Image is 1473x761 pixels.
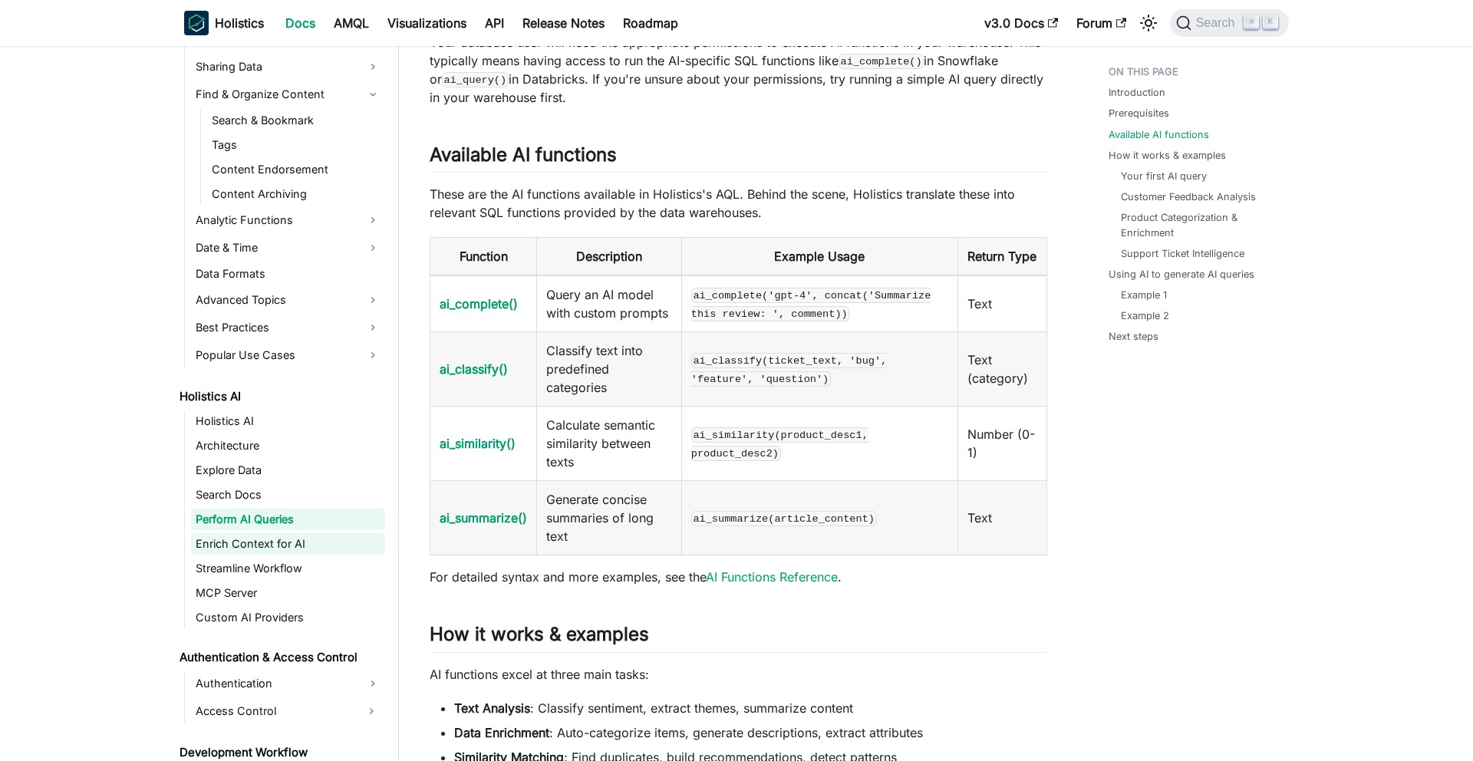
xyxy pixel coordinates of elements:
[191,315,385,340] a: Best Practices
[454,723,1047,742] li: : Auto-categorize items, generate descriptions, extract attributes
[1121,288,1167,302] a: Example 1
[207,159,385,180] a: Content Endorsement
[1109,127,1209,142] a: Available AI functions
[430,143,1047,173] h2: Available AI functions
[191,699,358,723] a: Access Control
[440,361,508,377] a: ai_classify()
[691,288,931,321] code: ai_complete('gpt-4', concat('Summarize this review: ', comment))
[191,410,385,432] a: Holistics AI
[706,569,838,585] a: AI Functions Reference
[1109,267,1254,282] a: Using AI to generate AI queries
[537,481,682,555] td: Generate concise summaries of long text
[1121,189,1256,204] a: Customer Feedback Analysis
[957,275,1046,332] td: Text
[378,11,476,35] a: Visualizations
[191,533,385,555] a: Enrich Context for AI
[1067,11,1135,35] a: Forum
[191,460,385,481] a: Explore Data
[537,238,682,276] th: Description
[191,208,385,232] a: Analytic Functions
[191,343,385,367] a: Popular Use Cases
[1121,308,1169,323] a: Example 2
[440,296,518,311] a: ai_complete()
[442,72,509,87] code: ai_query()
[681,238,957,276] th: Example Usage
[957,238,1046,276] th: Return Type
[957,407,1046,481] td: Number (0-1)
[454,725,549,740] strong: Data Enrichment
[691,427,868,461] code: ai_similarity(product_desc1, product_desc2)
[175,647,385,668] a: Authentication & Access Control
[191,54,385,79] a: Sharing Data
[537,407,682,481] td: Calculate semantic similarity between texts
[440,510,527,525] a: ai_summarize()
[191,558,385,579] a: Streamline Workflow
[215,14,264,32] b: Holistics
[1191,16,1244,30] span: Search
[1109,85,1165,100] a: Introduction
[191,435,385,456] a: Architecture
[191,509,385,530] a: Perform AI Queries
[191,582,385,604] a: MCP Server
[1136,11,1161,35] button: Switch between dark and light mode (currently light mode)
[1121,246,1244,261] a: Support Ticket Intelligence
[430,33,1047,107] p: Your database user will need the appropriate permissions to execute AI functions in your warehous...
[430,185,1047,222] p: These are the AI functions available in Holistics's AQL. Behind the scene, Holistics translate th...
[1263,15,1278,29] kbd: K
[1244,15,1259,29] kbd: ⌘
[191,671,385,696] a: Authentication
[325,11,378,35] a: AMQL
[358,699,385,723] button: Expand sidebar category 'Access Control'
[175,386,385,407] a: Holistics AI
[191,236,385,260] a: Date & Time
[191,288,385,312] a: Advanced Topics
[169,46,399,761] nav: Docs sidebar
[975,11,1067,35] a: v3.0 Docs
[476,11,513,35] a: API
[1121,169,1207,183] a: Your first AI query
[440,436,516,451] a: ai_similarity()
[454,699,1047,717] li: : Classify sentiment, extract themes, summarize content
[276,11,325,35] a: Docs
[1170,9,1289,37] button: Search (Command+K)
[191,263,385,285] a: Data Formats
[513,11,614,35] a: Release Notes
[957,332,1046,407] td: Text (category)
[537,332,682,407] td: Classify text into predefined categories
[430,665,1047,684] p: AI functions excel at three main tasks:
[191,82,385,107] a: Find & Organize Content
[430,568,1047,586] p: For detailed syntax and more examples, see the .
[614,11,687,35] a: Roadmap
[1109,148,1226,163] a: How it works & examples
[691,353,887,387] code: ai_classify(ticket_text, 'bug', 'feature', 'question')
[207,134,385,156] a: Tags
[1121,210,1274,239] a: Product Categorization & Enrichment
[430,623,1047,652] h2: How it works & examples
[839,54,924,69] code: ai_complete()
[191,607,385,628] a: Custom AI Providers
[184,11,209,35] img: Holistics
[1109,329,1158,344] a: Next steps
[957,481,1046,555] td: Text
[430,238,537,276] th: Function
[537,275,682,332] td: Query an AI model with custom prompts
[207,183,385,205] a: Content Archiving
[454,700,530,716] strong: Text Analysis
[1109,106,1169,120] a: Prerequisites
[191,484,385,506] a: Search Docs
[691,511,877,526] code: ai_summarize(article_content)
[184,11,264,35] a: HolisticsHolistics
[207,110,385,131] a: Search & Bookmark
